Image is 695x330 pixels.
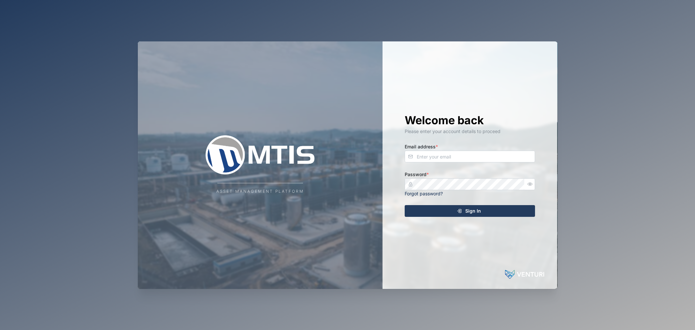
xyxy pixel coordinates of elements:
[465,205,481,217] span: Sign In
[405,128,535,135] div: Please enter your account details to proceed
[405,191,443,196] a: Forgot password?
[405,151,535,162] input: Enter your email
[405,113,535,127] h1: Welcome back
[505,268,544,281] img: Powered by: Venturi
[405,205,535,217] button: Sign In
[405,143,438,150] label: Email address
[405,171,429,178] label: Password
[216,188,304,195] div: Asset Management Platform
[195,135,325,174] img: Company Logo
